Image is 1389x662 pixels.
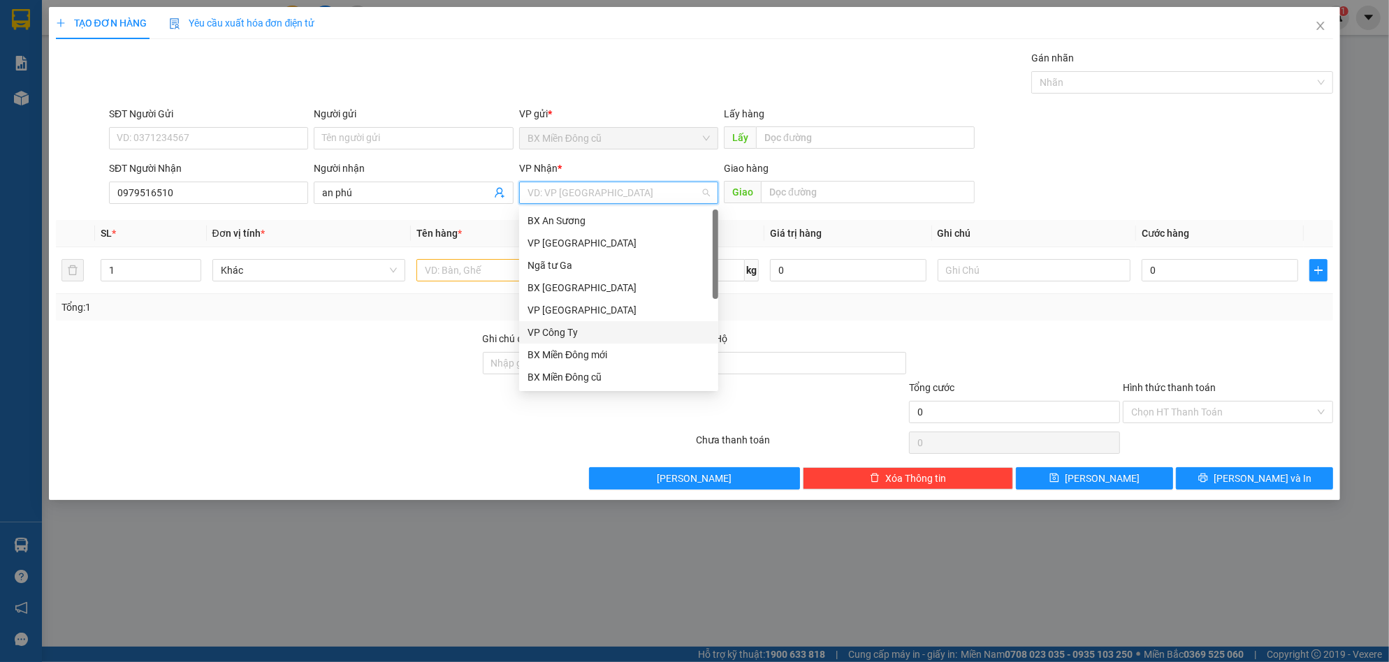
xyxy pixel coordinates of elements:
span: Xóa Thông tin [885,471,946,486]
div: BX An Sương [528,213,710,228]
span: Thu Hộ [696,333,727,344]
span: Đơn vị tính [212,228,265,239]
div: BX Miền Đông mới [528,347,710,362]
div: VP Hà Nội [519,299,718,321]
div: Người nhận [314,161,513,176]
div: Tổng: 1 [61,300,537,315]
span: Giá trị hàng [770,228,822,239]
span: 0976174717 - [130,99,200,112]
div: BX Quảng Ngãi [519,277,718,299]
span: Yêu cầu xuất hóa đơn điện tử [169,17,315,29]
span: 0919 110 458 [50,49,189,75]
div: VP gửi [519,106,718,122]
div: Người gửi [314,106,513,122]
div: BX Miền Đông cũ [528,369,710,385]
span: Cước hàng [1142,228,1189,239]
div: BX [GEOGRAPHIC_DATA] [528,280,710,295]
span: vuong [99,99,200,112]
span: delete [870,473,880,484]
span: BX Miền Đông cũ ĐT: [50,49,189,75]
button: delete [61,259,84,281]
span: [PERSON_NAME] [1065,471,1140,486]
div: BX Miền Đông cũ [519,366,718,388]
span: Gửi: [6,80,26,94]
span: Tên hàng [416,228,462,239]
span: save [1049,473,1059,484]
span: Tổng cước [909,382,954,393]
button: [PERSON_NAME] [589,467,799,490]
input: Dọc đường [756,126,975,149]
label: Ghi chú đơn hàng [483,333,560,344]
span: BX Miền Đông cũ [528,128,710,149]
button: plus [1309,259,1328,281]
span: Khác [221,260,398,281]
span: Giao hàng [724,163,769,174]
input: Ghi Chú [938,259,1131,281]
strong: CÔNG TY CP BÌNH TÂM [50,8,189,47]
span: TẠO ĐƠN HÀNG [56,17,147,29]
span: user-add [494,187,505,198]
button: printer[PERSON_NAME] và In [1176,467,1333,490]
span: VP Nhận [519,163,558,174]
div: Ngã tư Ga [519,254,718,277]
div: Ngã tư Ga [528,258,710,273]
input: VD: Bàn, Ghế [416,259,610,281]
label: Hình thức thanh toán [1123,382,1216,393]
th: Ghi chú [932,220,1137,247]
span: plus [1310,265,1327,276]
button: save[PERSON_NAME] [1016,467,1173,490]
span: Lấy [724,126,756,149]
div: VP [GEOGRAPHIC_DATA] [528,302,710,318]
span: Nhận: [6,99,200,112]
div: BX Miền Đông mới [519,344,718,366]
span: [PERSON_NAME] [657,471,732,486]
span: SL [101,228,112,239]
span: [PERSON_NAME] và In [1214,471,1311,486]
img: logo [6,10,48,73]
span: plus [56,18,66,28]
button: Close [1301,7,1340,46]
input: Dọc đường [761,181,975,203]
div: VP Tân Bình [519,232,718,254]
span: printer [1198,473,1208,484]
span: Giao [724,181,761,203]
span: close [1315,20,1326,31]
div: SĐT Người Nhận [109,161,308,176]
img: icon [169,18,180,29]
span: VP Công Ty - [35,99,200,112]
div: Chưa thanh toán [694,432,908,457]
div: VP [GEOGRAPHIC_DATA] [528,235,710,251]
input: 0 [770,259,926,281]
div: SĐT Người Gửi [109,106,308,122]
span: BX Miền Đông cũ - [26,80,119,94]
div: VP Công Ty [528,325,710,340]
div: VP Công Ty [519,321,718,344]
label: Gán nhãn [1031,52,1074,64]
span: kg [745,259,759,281]
span: Lấy hàng [724,108,764,119]
button: deleteXóa Thông tin [803,467,1013,490]
input: Ghi chú đơn hàng [483,352,693,374]
div: BX An Sương [519,209,718,232]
